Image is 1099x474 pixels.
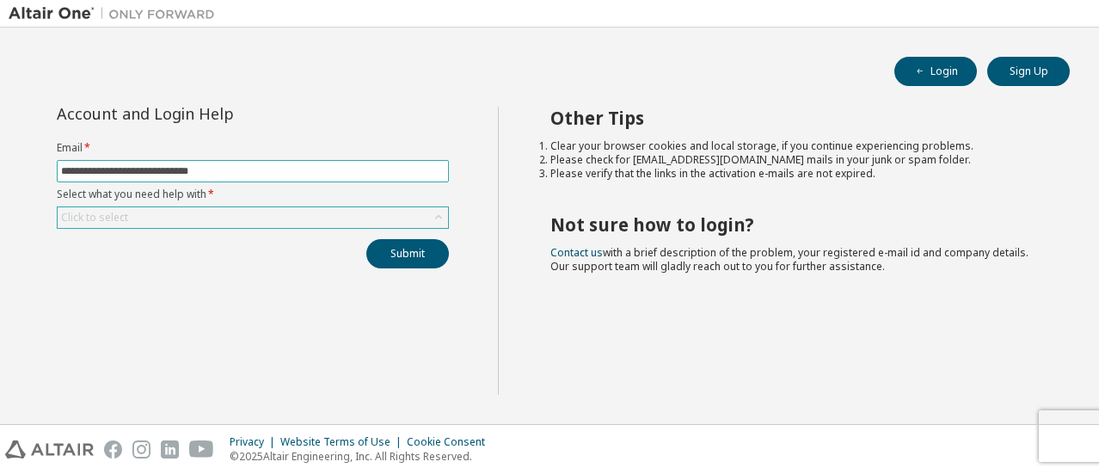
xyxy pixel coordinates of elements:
[104,440,122,459] img: facebook.svg
[550,167,1040,181] li: Please verify that the links in the activation e-mails are not expired.
[550,213,1040,236] h2: Not sure how to login?
[987,57,1070,86] button: Sign Up
[132,440,150,459] img: instagram.svg
[550,245,1028,274] span: with a brief description of the problem, your registered e-mail id and company details. Our suppo...
[280,435,407,449] div: Website Terms of Use
[57,188,449,201] label: Select what you need help with
[57,107,371,120] div: Account and Login Help
[550,153,1040,167] li: Please check for [EMAIL_ADDRESS][DOMAIN_NAME] mails in your junk or spam folder.
[61,211,128,225] div: Click to select
[161,440,179,459] img: linkedin.svg
[550,245,603,260] a: Contact us
[230,449,495,464] p: © 2025 Altair Engineering, Inc. All Rights Reserved.
[894,57,977,86] button: Login
[230,435,280,449] div: Privacy
[189,440,214,459] img: youtube.svg
[366,239,449,268] button: Submit
[5,440,94,459] img: altair_logo.svg
[407,435,495,449] div: Cookie Consent
[57,141,449,155] label: Email
[58,207,448,228] div: Click to select
[9,5,224,22] img: Altair One
[550,139,1040,153] li: Clear your browser cookies and local storage, if you continue experiencing problems.
[550,107,1040,129] h2: Other Tips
